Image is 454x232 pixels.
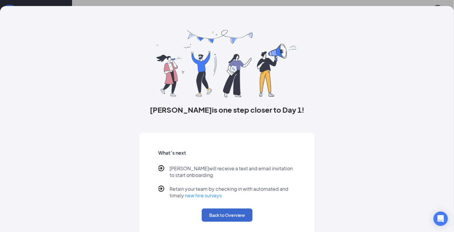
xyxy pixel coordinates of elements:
[158,150,296,156] h5: What’s next
[185,192,222,199] a: new hire surveys
[170,165,296,179] p: [PERSON_NAME] will receive a text and email invitation to start onboarding
[170,186,296,199] p: Retain your team by checking in with automated and timely
[139,105,315,115] h3: [PERSON_NAME] is one step closer to Day 1!
[156,30,297,97] img: you are all set
[434,212,448,226] div: Open Intercom Messenger
[202,209,253,222] button: Back to Overview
